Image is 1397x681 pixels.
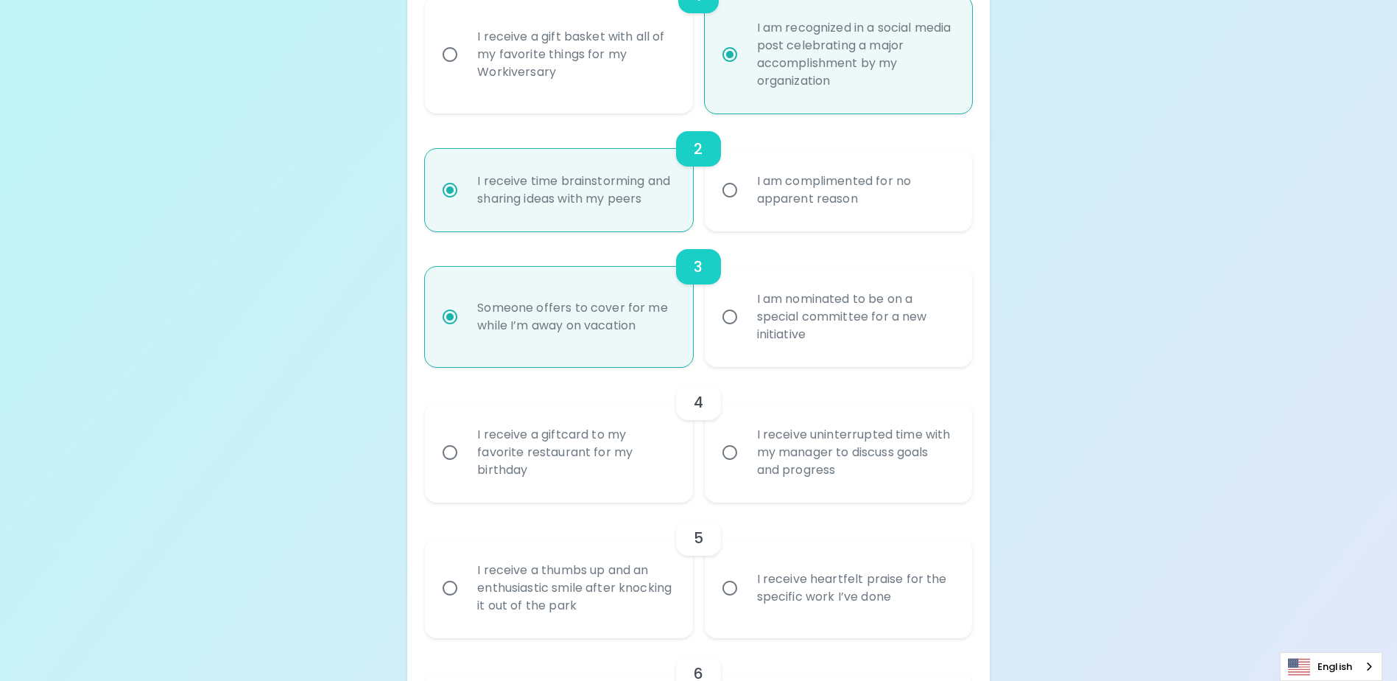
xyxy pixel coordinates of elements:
[465,544,684,632] div: I receive a thumbs up and an enthusiastic smile after knocking it out of the park
[1280,652,1382,681] aside: Language selected: English
[425,367,971,503] div: choice-group-check
[425,231,971,367] div: choice-group-check
[745,408,964,497] div: I receive uninterrupted time with my manager to discuss goals and progress
[1281,653,1382,680] a: English
[465,155,684,226] div: I receive time brainstorming and sharing ideas with my peers
[745,155,964,226] div: I am complimented for no apparent reason
[465,408,684,497] div: I receive a giftcard to my favorite restaurant for my birthday
[425,503,971,638] div: choice-group-check
[694,137,703,161] h6: 2
[425,113,971,231] div: choice-group-check
[745,553,964,624] div: I receive heartfelt praise for the specific work I’ve done
[694,526,703,550] h6: 5
[694,391,703,414] h6: 4
[1280,652,1382,681] div: Language
[745,273,964,361] div: I am nominated to be on a special committee for a new initiative
[745,1,964,108] div: I am recognized in a social media post celebrating a major accomplishment by my organization
[465,282,684,352] div: Someone offers to cover for me while I’m away on vacation
[465,10,684,99] div: I receive a gift basket with all of my favorite things for my Workiversary
[694,255,703,279] h6: 3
